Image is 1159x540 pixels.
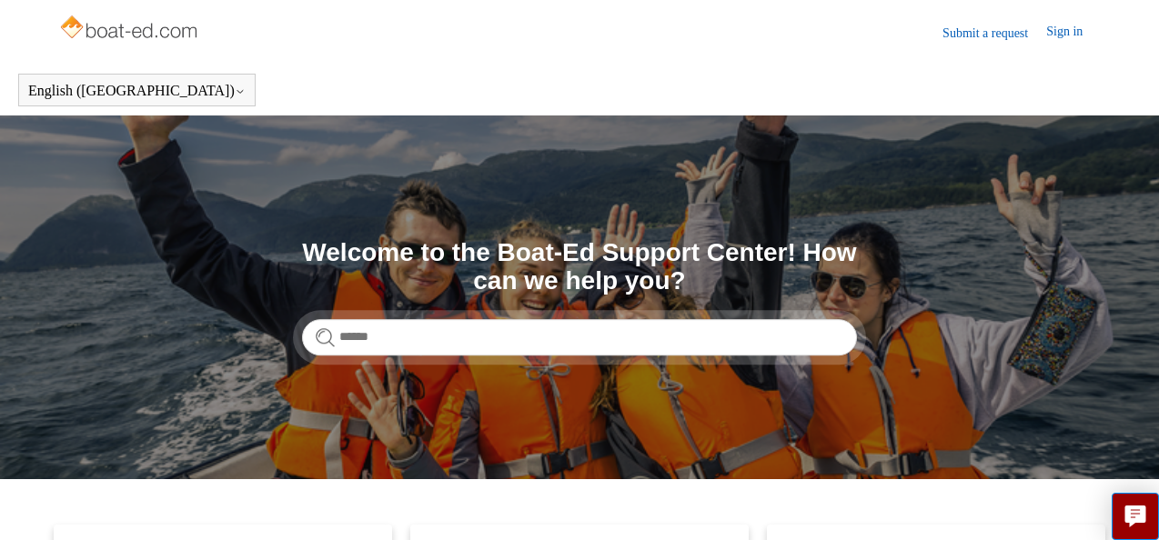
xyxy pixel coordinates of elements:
[302,319,857,355] input: Search
[58,11,203,47] img: Boat-Ed Help Center home page
[1046,22,1101,44] a: Sign in
[302,239,857,295] h1: Welcome to the Boat-Ed Support Center! How can we help you?
[942,24,1046,43] a: Submit a request
[28,83,246,99] button: English ([GEOGRAPHIC_DATA])
[1112,493,1159,540] button: Live chat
